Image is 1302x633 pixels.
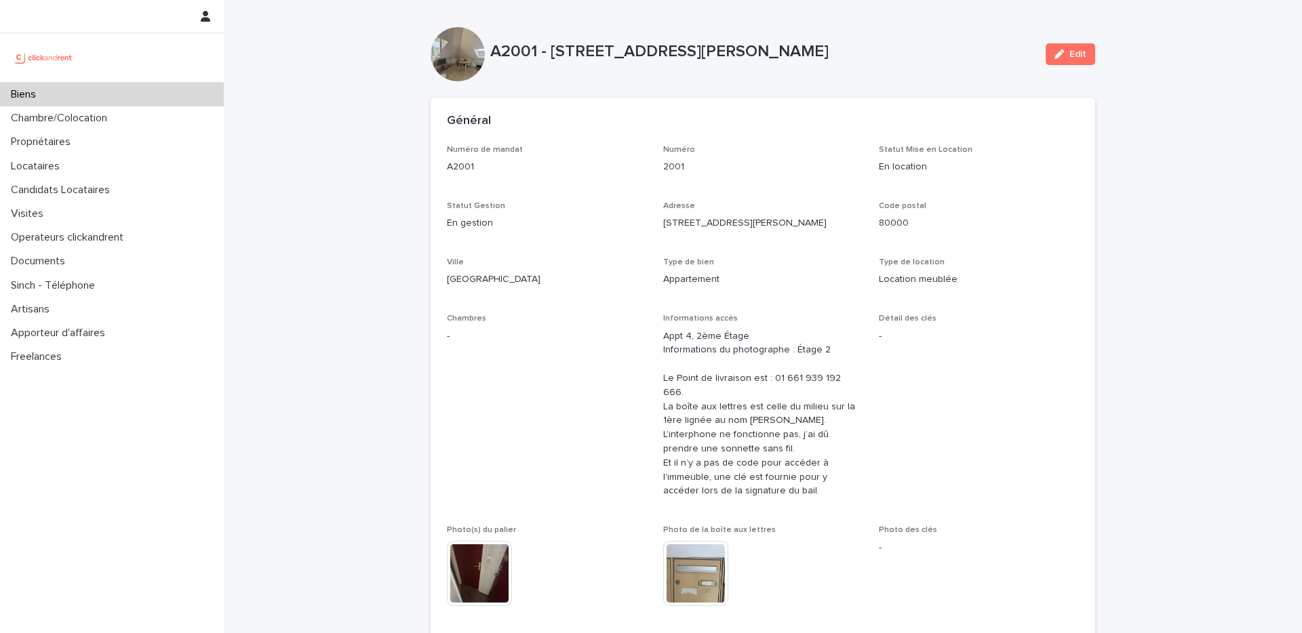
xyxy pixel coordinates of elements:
p: Operateurs clickandrent [5,231,134,244]
span: Statut Gestion [447,202,505,210]
p: Sinch - Téléphone [5,279,106,292]
p: En gestion [447,216,647,230]
p: Freelances [5,350,73,363]
span: Détail des clés [879,314,936,323]
p: A2001 - [STREET_ADDRESS][PERSON_NAME] [490,42,1035,62]
h2: Général [447,114,491,129]
p: [GEOGRAPHIC_DATA] [447,272,647,287]
p: Biens [5,88,47,101]
span: Photo des clés [879,526,937,534]
p: A2001 [447,160,647,174]
span: Chambres [447,314,486,323]
p: 2001 [663,160,863,174]
span: Adresse [663,202,695,210]
span: Type de bien [663,258,714,266]
p: Appartement [663,272,863,287]
span: Informations accès [663,314,738,323]
span: Numéro de mandat [447,146,523,154]
p: Candidats Locataires [5,184,121,197]
span: Numéro [663,146,695,154]
p: - [447,329,647,344]
p: Artisans [5,303,60,316]
p: Appt 4, 2ème Étage Informations du photographe : Étage 2 Le Point de livraison est : 01 661 939 1... [663,329,863,499]
span: Type de location [879,258,945,266]
span: Statut Mise en Location [879,146,972,154]
span: Edit [1069,49,1086,59]
img: UCB0brd3T0yccxBKYDjQ [11,44,77,71]
p: Visites [5,207,54,220]
p: 80000 [879,216,1079,230]
p: Propriétaires [5,136,81,148]
p: Apporteur d'affaires [5,327,116,340]
span: Ville [447,258,464,266]
span: Code postal [879,202,926,210]
p: - [879,541,1079,555]
p: Chambre/Colocation [5,112,118,125]
button: Edit [1046,43,1095,65]
p: Location meublée [879,272,1079,287]
p: - [879,329,1079,344]
p: [STREET_ADDRESS][PERSON_NAME] [663,216,863,230]
p: En location [879,160,1079,174]
p: Locataires [5,160,71,173]
span: Photo de la boîte aux lettres [663,526,776,534]
span: Photo(s) du palier [447,526,516,534]
p: Documents [5,255,76,268]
